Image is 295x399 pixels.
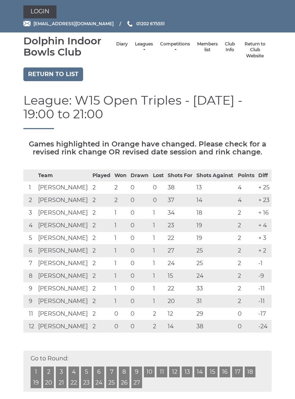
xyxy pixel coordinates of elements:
span: 01202 675551 [136,21,165,26]
td: 2 [113,194,129,207]
span: [EMAIL_ADDRESS][DOMAIN_NAME] [33,21,114,26]
td: 0 [113,308,129,320]
td: 0 [129,270,151,282]
a: 21 [56,377,67,388]
a: Return to Club Website [242,41,268,59]
th: Lost [151,170,166,181]
td: 0 [129,194,151,207]
td: 0 [129,219,151,232]
td: 2 [236,232,257,245]
a: 18 [245,367,255,377]
th: Points [236,170,257,181]
td: 1 [113,257,129,270]
td: 1 [151,207,166,219]
td: 3 [23,207,36,219]
td: 8 [23,270,36,282]
a: Competitions [160,41,190,53]
a: 11 [156,367,167,377]
td: 0 [129,207,151,219]
td: 1 [113,245,129,257]
td: 2 [113,181,129,194]
td: 1 [113,232,129,245]
td: 38 [195,320,236,333]
th: Drawn [129,170,151,181]
th: Diff [257,170,272,181]
td: 1 [113,207,129,219]
td: 12 [166,308,195,320]
div: Go to Round: [23,351,272,392]
a: 16 [219,367,230,377]
a: 12 [169,367,180,377]
td: 1 [151,245,166,257]
a: 24 [94,377,104,388]
td: 0 [129,257,151,270]
td: 2 [91,270,113,282]
td: 25 [195,257,236,270]
td: 18 [195,207,236,219]
td: 2 [91,295,113,308]
td: 34 [166,207,195,219]
td: 24 [195,270,236,282]
td: 1 [151,282,166,295]
td: -11 [257,295,272,308]
a: 2 [43,367,54,377]
td: 2 [91,181,113,194]
td: 1 [151,219,166,232]
td: 2 [91,232,113,245]
td: 0 [129,232,151,245]
td: [PERSON_NAME] [36,308,91,320]
a: 10 [144,367,155,377]
td: 19 [195,232,236,245]
td: 1 [151,270,166,282]
h1: League: W15 Open Triples - [DATE] - 19:00 to 21:00 [23,94,272,129]
th: Played [91,170,113,181]
td: 2 [91,194,113,207]
td: + 4 [257,219,272,232]
td: 23 [166,219,195,232]
td: 2 [236,257,257,270]
td: 33 [195,282,236,295]
a: Members list [197,41,218,53]
td: 2 [91,245,113,257]
td: 2 [236,245,257,257]
td: 2 [236,295,257,308]
td: 6 [23,245,36,257]
a: 7 [106,367,117,377]
td: + 23 [257,194,272,207]
td: 2 [91,207,113,219]
td: 38 [166,181,195,194]
td: [PERSON_NAME] [36,257,91,270]
td: 14 [195,194,236,207]
td: + 3 [257,232,272,245]
a: 15 [207,367,218,377]
td: [PERSON_NAME] [36,181,91,194]
a: 20 [43,377,54,388]
td: 4 [23,219,36,232]
td: 0 [236,308,257,320]
td: 22 [166,232,195,245]
td: 12 [23,320,36,333]
td: 1 [113,282,129,295]
td: 2 [151,308,166,320]
div: Dolphin Indoor Bowls Club [23,35,113,58]
td: 2 [151,320,166,333]
td: -24 [257,320,272,333]
td: -17 [257,308,272,320]
th: Shots Against [195,170,236,181]
td: -1 [257,257,272,270]
td: 2 [236,219,257,232]
a: 8 [119,367,130,377]
td: -9 [257,270,272,282]
td: 1 [151,295,166,308]
td: 0 [113,320,129,333]
a: Diary [116,41,128,47]
a: Login [23,5,56,18]
td: 0 [129,245,151,257]
a: 6 [94,367,104,377]
td: 4 [236,194,257,207]
td: 31 [195,295,236,308]
a: Return to list [23,67,83,81]
td: + 2 [257,245,272,257]
td: 2 [236,270,257,282]
td: 5 [23,232,36,245]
